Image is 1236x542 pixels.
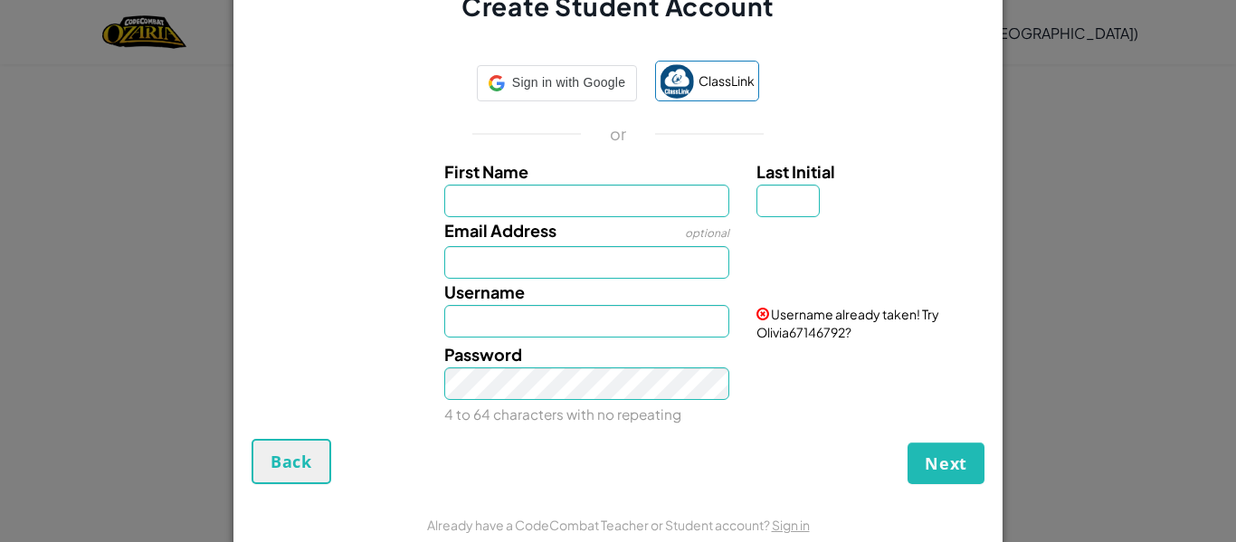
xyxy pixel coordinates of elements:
span: Username already taken! Try Olivia67146792? [756,306,939,340]
img: classlink-logo-small.png [660,64,694,99]
span: First Name [444,161,528,182]
button: Next [908,442,984,484]
small: 4 to 64 characters with no repeating [444,405,681,423]
span: ClassLink [699,68,755,94]
span: Next [925,452,967,474]
a: Sign in [772,517,810,533]
p: or [610,123,627,145]
span: optional [685,226,729,240]
span: Last Initial [756,161,835,182]
span: Password [444,344,522,365]
span: Sign in with Google [512,70,625,96]
span: Email Address [444,220,556,241]
span: Back [271,451,312,472]
div: Sign in with Google [477,65,637,101]
button: Back [252,439,331,484]
span: Already have a CodeCombat Teacher or Student account? [427,517,772,533]
span: Username [444,281,525,302]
